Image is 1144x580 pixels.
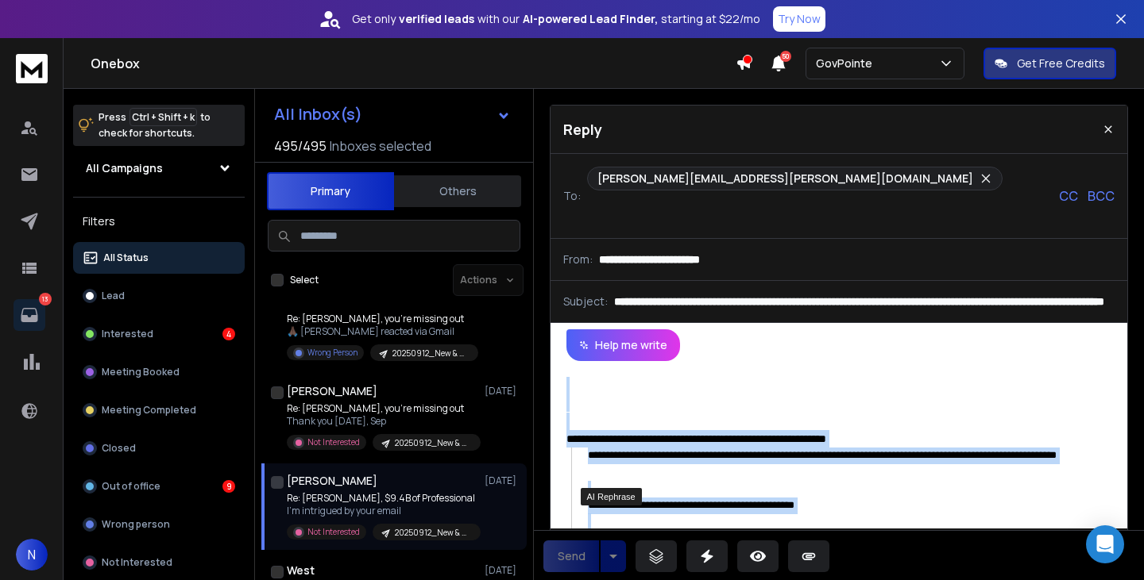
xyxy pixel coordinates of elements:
[597,171,973,186] p: [PERSON_NAME][EMAIL_ADDRESS][PERSON_NAME][DOMAIN_NAME]
[395,527,471,539] p: 20250912_New & Unopened-Webinar-[PERSON_NAME](0917-18)-Nationwide Marketing Support Contracts
[399,11,474,27] strong: verified leads
[1088,186,1115,205] p: BCC
[287,383,377,399] h1: [PERSON_NAME]
[485,385,520,398] p: [DATE]
[73,280,245,312] button: Lead
[563,252,593,267] p: From:
[73,356,245,388] button: Meeting Booked
[73,509,245,540] button: Wrong person
[1086,525,1124,563] div: Open Intercom Messenger
[287,313,477,325] p: Re: [PERSON_NAME], you’re missing out
[73,318,245,350] button: Interested4
[261,98,524,130] button: All Inbox(s)
[103,252,149,264] p: All Status
[984,48,1116,79] button: Get Free Credits
[14,299,45,331] a: 13
[73,242,245,274] button: All Status
[102,328,153,340] p: Interested
[563,188,581,204] p: To:
[563,118,602,140] p: Reply
[563,294,608,309] p: Subject:
[267,172,394,210] button: Primary
[307,436,360,448] p: Not Interested
[16,54,48,83] img: logo
[780,51,791,62] span: 50
[102,480,160,493] p: Out of office
[274,106,362,122] h1: All Inbox(s)
[86,160,163,176] h1: All Campaigns
[1017,56,1105,71] p: Get Free Credits
[73,152,245,184] button: All Campaigns
[287,505,477,517] p: I'm intrigued by your email
[287,325,477,338] p: 🙏🏿 [PERSON_NAME] reacted via Gmail
[73,394,245,426] button: Meeting Completed
[773,6,825,32] button: Try Now
[394,174,521,209] button: Others
[307,347,357,359] p: Wrong Person
[73,210,245,232] h3: Filters
[129,108,197,126] span: Ctrl + Shift + k
[16,539,48,570] button: N
[102,290,125,302] p: Lead
[102,442,136,455] p: Closed
[330,136,431,156] h3: Inboxes selected
[73,471,245,502] button: Out of office9
[816,56,879,71] p: GovPointe
[485,564,520,577] p: [DATE]
[287,415,477,428] p: Thank you [DATE], Sep
[287,473,377,489] h1: [PERSON_NAME]
[1059,186,1078,205] p: CC
[778,11,821,27] p: Try Now
[102,518,170,531] p: Wrong person
[274,136,327,156] span: 495 / 495
[73,547,245,578] button: Not Interested
[395,437,471,449] p: 20250912_New & Unopened-Webinar-[PERSON_NAME](0917-18)-Nationwide Facility Support Contracts
[102,404,196,417] p: Meeting Completed
[352,11,760,27] p: Get only with our starting at $22/mo
[222,328,235,340] div: 4
[290,274,319,286] label: Select
[73,432,245,464] button: Closed
[91,54,736,73] h1: Onebox
[287,402,477,415] p: Re: [PERSON_NAME], you’re missing out
[102,556,172,569] p: Not Interested
[287,563,315,578] h1: West
[307,526,360,538] p: Not Interested
[581,488,642,505] div: AI Rephrase
[222,480,235,493] div: 9
[287,492,477,505] p: Re: [PERSON_NAME], $9.4B of Professional
[523,11,658,27] strong: AI-powered Lead Finder,
[485,474,520,487] p: [DATE]
[102,366,180,378] p: Meeting Booked
[392,348,469,359] p: 20250912_New & Unopened-Webinar-[PERSON_NAME](0917-18)-Nationwide Facility Support Contracts
[39,293,52,305] p: 13
[566,329,680,361] button: Help me write
[99,109,211,141] p: Press to check for shortcuts.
